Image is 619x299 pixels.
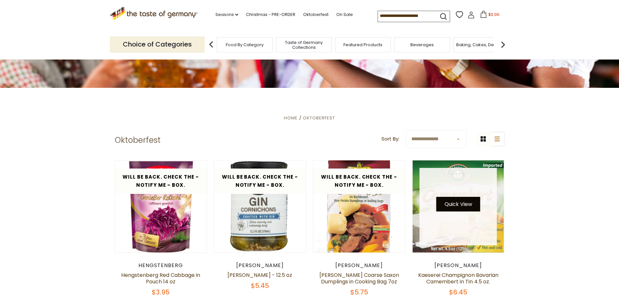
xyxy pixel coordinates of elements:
[115,135,161,145] h1: Oktoberfest
[205,38,218,51] img: previous arrow
[350,288,368,297] span: $5.75
[313,262,406,269] div: [PERSON_NAME]
[418,271,498,285] a: Kaeserei Champignon Bavarian Camembert in Tin 4.5 oz.
[227,271,292,279] a: [PERSON_NAME] - 12.5 oz
[246,11,295,18] a: Christmas - PRE-ORDER
[313,160,405,252] img: Werners Coarse Saxon Dumplings in Cooking Bag 7oz
[214,262,306,269] div: [PERSON_NAME]
[410,42,434,47] a: Beverages
[488,12,499,17] span: $0.00
[251,281,269,290] span: $5.45
[303,115,335,121] a: Oktoberfest
[110,36,205,52] p: Choice of Categories
[496,38,509,51] img: next arrow
[215,11,238,18] a: Seasons
[412,160,504,252] img: Kaeserei Champignon Bavarian Camembert in Tin 4.5 oz.
[476,11,504,20] button: $0.00
[381,135,399,143] label: Sort By:
[278,40,330,50] a: Taste of Germany Collections
[412,262,505,269] div: [PERSON_NAME]
[115,262,207,269] div: Hengstenberg
[336,11,353,18] a: On Sale
[226,42,264,47] a: Food By Category
[319,271,399,285] a: [PERSON_NAME] Coarse Saxon Dumplings in Cooking Bag 7oz
[284,115,298,121] a: Home
[456,42,507,47] a: Baking, Cakes, Desserts
[152,288,170,297] span: $3.95
[121,271,200,285] a: Hengstenberg Red Cabbage in Pouch 14 oz
[115,160,207,253] img: Hengstenberg Red Cabbage in Pouch 14 oz
[303,11,329,18] a: Oktoberfest
[214,160,306,252] img: Kuehne Gin Cornichons - 12.5 oz
[436,197,480,211] button: Quick View
[449,288,467,297] span: $6.45
[343,42,382,47] a: Featured Products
